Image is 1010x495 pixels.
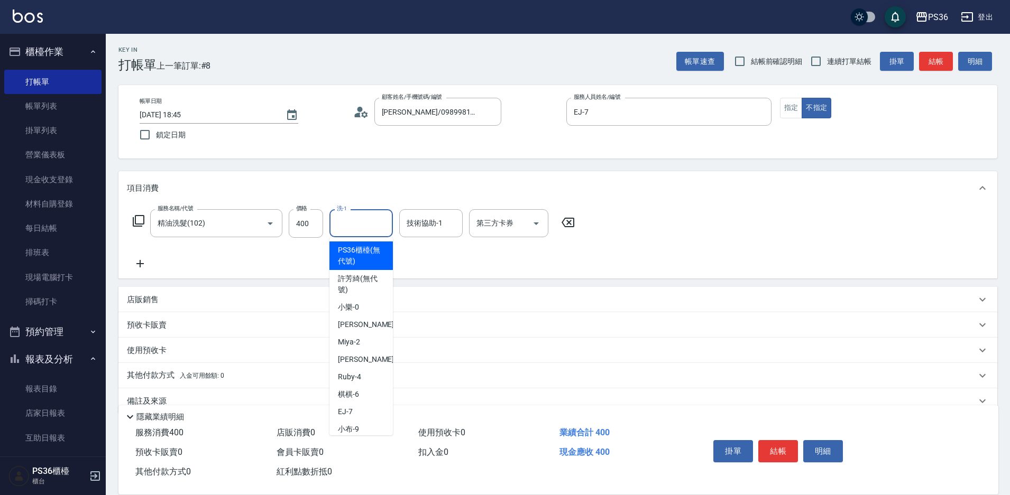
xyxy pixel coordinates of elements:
span: 結帳前確認明細 [751,56,803,67]
p: 項目消費 [127,183,159,194]
a: 店家日報表 [4,401,102,425]
span: 服務消費 400 [135,427,183,437]
div: 項目消費 [118,171,997,205]
div: 預收卡販賣 [118,312,997,338]
button: 帳單速查 [676,52,724,71]
p: 店販銷售 [127,294,159,305]
span: 入金可用餘額: 0 [180,372,225,379]
button: 預約管理 [4,318,102,345]
div: 店販銷售 [118,287,997,312]
a: 營業儀表板 [4,143,102,167]
button: 櫃檯作業 [4,38,102,66]
button: Open [262,215,279,232]
label: 服務名稱/代號 [158,204,193,212]
span: 預收卡販賣 0 [135,447,182,457]
span: 小樂 -0 [338,302,359,313]
a: 現金收支登錄 [4,167,102,192]
button: 結帳 [919,52,953,71]
button: Open [528,215,545,232]
input: YYYY/MM/DD hh:mm [140,106,275,124]
button: PS36 [911,6,952,28]
a: 互助排行榜 [4,450,102,474]
span: EJ -7 [338,406,353,417]
span: 連續打單結帳 [827,56,871,67]
span: 現金應收 400 [559,447,610,457]
h2: Key In [118,46,157,53]
button: 報表及分析 [4,345,102,373]
p: 預收卡販賣 [127,320,167,331]
button: Choose date, selected date is 2025-09-25 [279,102,305,128]
label: 顧客姓名/手機號碼/編號 [382,93,442,101]
p: 使用預收卡 [127,345,167,356]
button: 掛單 [880,52,914,71]
p: 隱藏業績明細 [136,412,184,423]
button: 登出 [957,7,997,27]
h5: PS36櫃檯 [32,466,86,477]
img: Person [8,465,30,487]
span: 許芳綺 (無代號) [338,273,384,295]
a: 打帳單 [4,70,102,94]
span: 店販消費 0 [277,427,315,437]
span: 紅利點數折抵 0 [277,466,332,477]
span: 鎖定日期 [156,129,186,141]
span: 扣入金 0 [418,447,448,457]
a: 報表目錄 [4,377,102,401]
button: 不指定 [802,98,831,118]
span: Ruby -4 [338,371,361,382]
img: Logo [13,10,43,23]
button: 掛單 [713,440,753,462]
span: 業績合計 400 [559,427,610,437]
button: save [885,6,906,27]
label: 服務人員姓名/編號 [574,93,620,101]
a: 掛單列表 [4,118,102,143]
button: 明細 [803,440,843,462]
span: 使用預收卡 0 [418,427,465,437]
a: 材料自購登錄 [4,192,102,216]
p: 其他付款方式 [127,370,224,381]
h3: 打帳單 [118,58,157,72]
div: 其他付款方式入金可用餘額: 0 [118,363,997,388]
div: 使用預收卡 [118,338,997,363]
a: 掃碼打卡 [4,289,102,314]
label: 價格 [296,204,307,212]
span: PS36櫃檯 (無代號) [338,245,384,267]
a: 互助日報表 [4,426,102,450]
p: 櫃台 [32,477,86,486]
p: 備註及來源 [127,396,167,407]
span: 棋棋 -6 [338,389,359,400]
span: [PERSON_NAME] -1 [338,319,400,330]
label: 洗-1 [337,204,347,212]
button: 指定 [780,98,803,118]
a: 現場電腦打卡 [4,265,102,289]
a: 排班表 [4,240,102,265]
span: 會員卡販賣 0 [277,447,324,457]
label: 帳單日期 [140,97,162,105]
span: [PERSON_NAME] -3 [338,354,400,365]
a: 每日結帳 [4,216,102,240]
span: 其他付款方式 0 [135,466,191,477]
span: Miya -2 [338,337,360,348]
span: 上一筆訂單:#8 [157,59,211,72]
span: 小布 -9 [338,424,359,435]
div: PS36 [928,11,948,24]
button: 明細 [958,52,992,71]
button: 結帳 [758,440,798,462]
div: 備註及來源 [118,388,997,414]
a: 帳單列表 [4,94,102,118]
